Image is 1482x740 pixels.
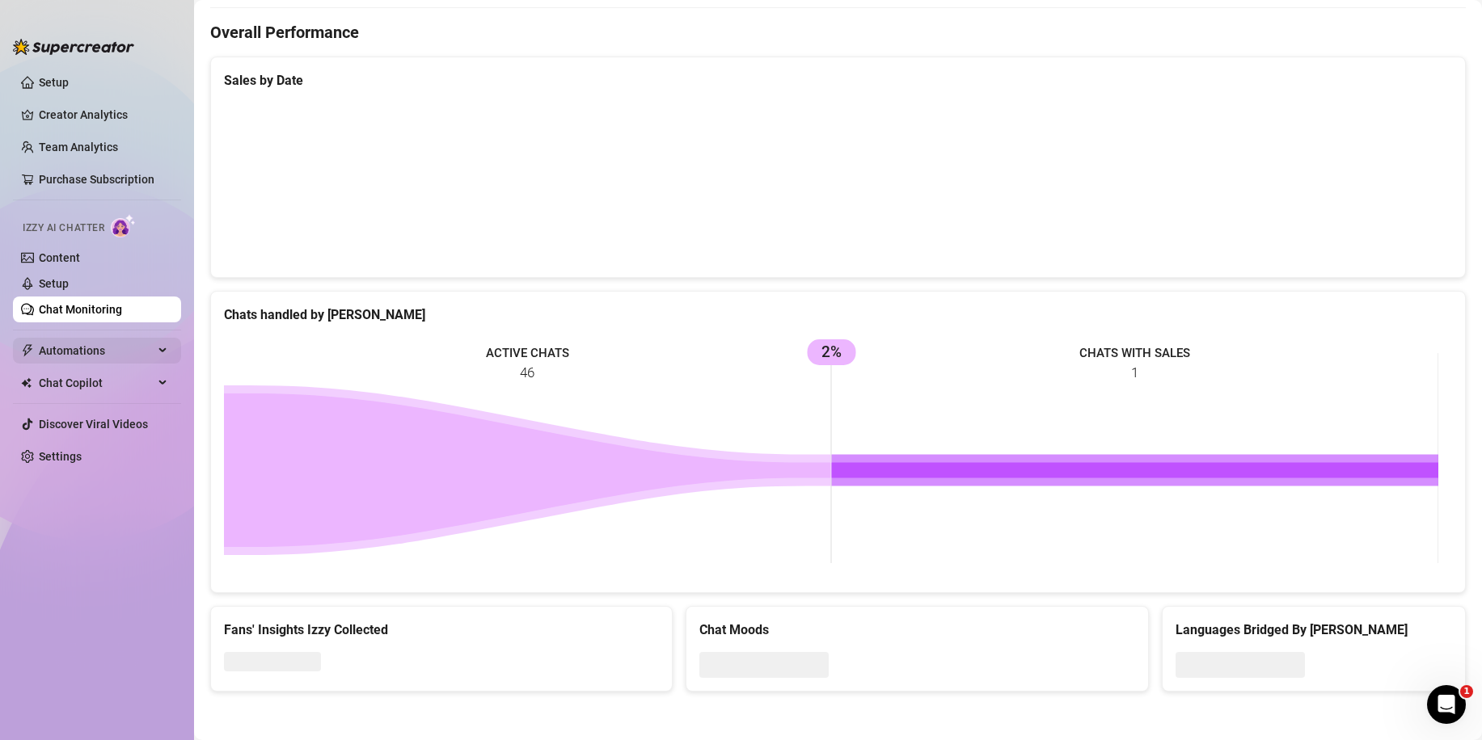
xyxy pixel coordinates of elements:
[39,303,122,316] a: Chat Monitoring
[39,338,154,364] span: Automations
[39,450,82,463] a: Settings
[23,221,104,236] span: Izzy AI Chatter
[39,277,69,290] a: Setup
[699,620,1134,640] div: Chat Moods
[39,76,69,89] a: Setup
[1460,685,1473,698] span: 1
[39,370,154,396] span: Chat Copilot
[21,344,34,357] span: thunderbolt
[39,418,148,431] a: Discover Viral Videos
[39,166,168,192] a: Purchase Subscription
[224,620,659,640] div: Fans' Insights Izzy Collected
[1427,685,1466,724] iframe: Intercom live chat
[39,141,118,153] a: Team Analytics
[224,305,1452,325] div: Chats handled by [PERSON_NAME]
[1176,620,1452,640] div: Languages Bridged By [PERSON_NAME]
[111,214,136,238] img: AI Chatter
[39,102,168,128] a: Creator Analytics
[13,39,134,55] img: logo-BBDzfeDw.svg
[224,70,1452,90] div: Sales by Date
[39,251,80,264] a: Content
[210,21,1466,44] h4: Overall Performance
[21,377,32,389] img: Chat Copilot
